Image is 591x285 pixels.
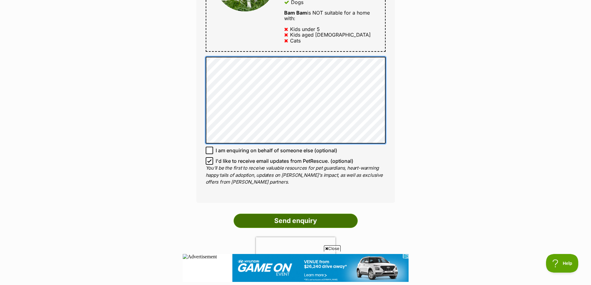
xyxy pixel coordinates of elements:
strong: Bam Bam [284,10,307,16]
div: Cats [290,38,301,43]
iframe: Advertisement [183,254,409,282]
div: Kids aged [DEMOGRAPHIC_DATA] [290,32,371,38]
iframe: Help Scout Beacon - Open [546,254,579,273]
p: You'll be the first to receive valuable resources for pet guardians, heart-warming happy tails of... [206,165,386,186]
span: Close [324,245,341,252]
iframe: reCAPTCHA [256,237,335,256]
span: I am enquiring on behalf of someone else (optional) [216,147,337,154]
div: Kids under 5 [290,26,320,32]
input: Send enquiry [234,214,358,228]
div: is NOT suitable for a home with: [284,10,377,21]
span: I'd like to receive email updates from PetRescue. (optional) [216,157,353,165]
